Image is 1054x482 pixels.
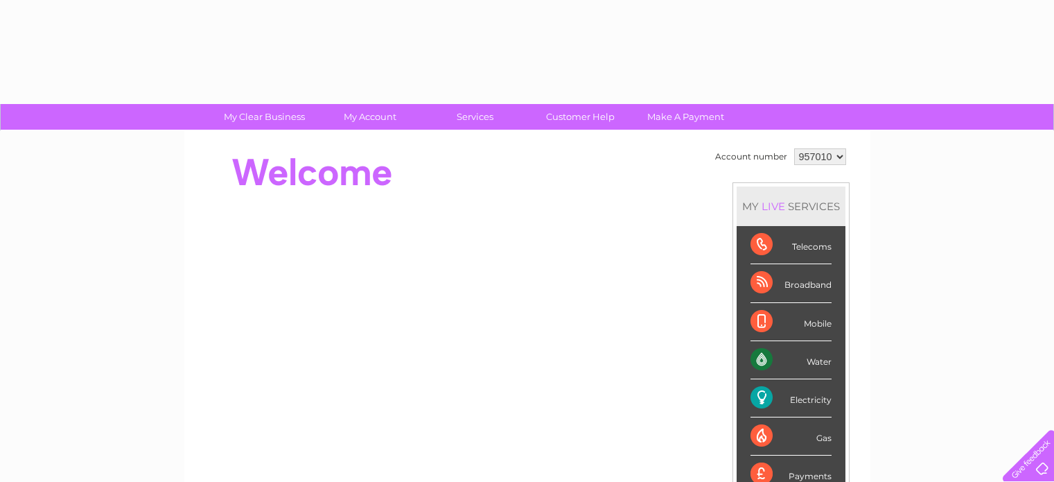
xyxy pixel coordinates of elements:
[750,264,832,302] div: Broadband
[207,104,322,130] a: My Clear Business
[523,104,638,130] a: Customer Help
[313,104,427,130] a: My Account
[759,200,788,213] div: LIVE
[418,104,532,130] a: Services
[750,341,832,379] div: Water
[750,418,832,456] div: Gas
[750,226,832,264] div: Telecoms
[750,303,832,341] div: Mobile
[712,145,791,169] td: Account number
[629,104,743,130] a: Make A Payment
[750,379,832,418] div: Electricity
[737,187,845,226] div: MY SERVICES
